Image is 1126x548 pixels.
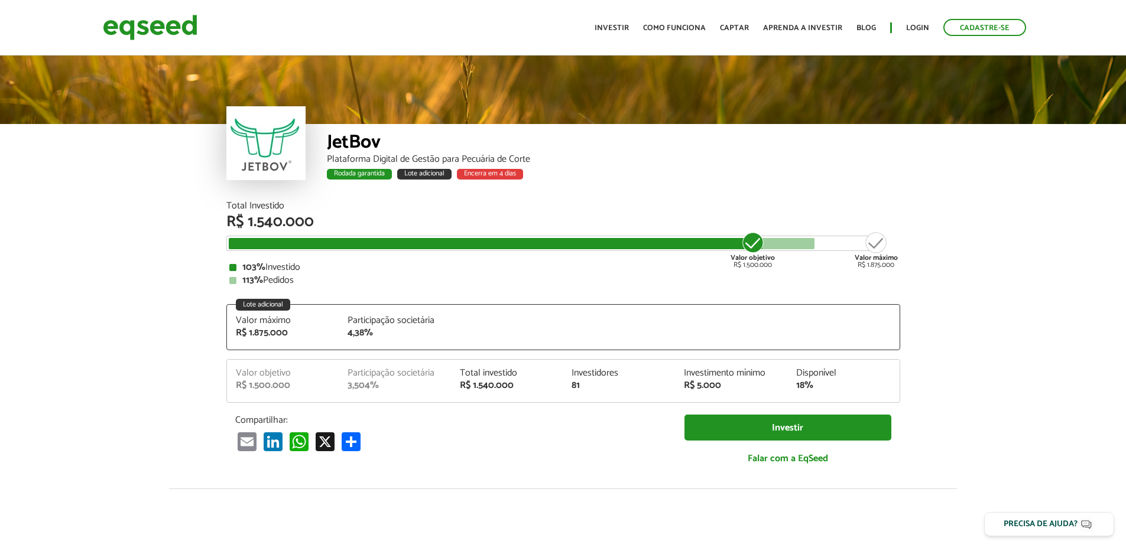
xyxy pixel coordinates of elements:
[339,432,363,451] a: Compartilhar
[229,263,897,272] div: Investido
[226,214,900,230] div: R$ 1.540.000
[572,368,666,378] div: Investidores
[460,381,554,390] div: R$ 1.540.000
[348,368,442,378] div: Participação societária
[643,24,706,32] a: Como funciona
[327,133,900,155] div: JetBov
[595,24,629,32] a: Investir
[684,381,778,390] div: R$ 5.000
[242,272,263,288] strong: 113%
[855,252,898,263] strong: Valor máximo
[236,368,330,378] div: Valor objetivo
[327,155,900,164] div: Plataforma Digital de Gestão para Pecuária de Corte
[684,415,891,441] a: Investir
[242,259,265,275] strong: 103%
[943,19,1026,36] a: Cadastre-se
[397,169,452,180] div: Lote adicional
[906,24,929,32] a: Login
[235,432,259,451] a: Email
[572,381,666,390] div: 81
[236,316,330,325] div: Valor máximo
[856,24,876,32] a: Blog
[226,201,900,211] div: Total Investido
[460,368,554,378] div: Total investido
[720,24,749,32] a: Captar
[457,169,523,180] div: Encerra em 4 dias
[327,169,392,180] div: Rodada garantida
[796,368,891,378] div: Disponível
[731,231,775,269] div: R$ 1.500.000
[313,432,337,451] a: X
[855,231,898,269] div: R$ 1.875.000
[684,446,891,471] a: Falar com a EqSeed
[348,316,442,325] div: Participação societária
[236,328,330,338] div: R$ 1.875.000
[348,328,442,338] div: 4,38%
[796,381,891,390] div: 18%
[236,299,290,311] div: Lote adicional
[731,252,775,263] strong: Valor objetivo
[684,368,778,378] div: Investimento mínimo
[229,276,897,285] div: Pedidos
[103,12,197,43] img: EqSeed
[261,432,285,451] a: LinkedIn
[348,381,442,390] div: 3,504%
[236,381,330,390] div: R$ 1.500.000
[235,415,667,426] p: Compartilhar:
[287,432,311,451] a: WhatsApp
[763,24,842,32] a: Aprenda a investir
